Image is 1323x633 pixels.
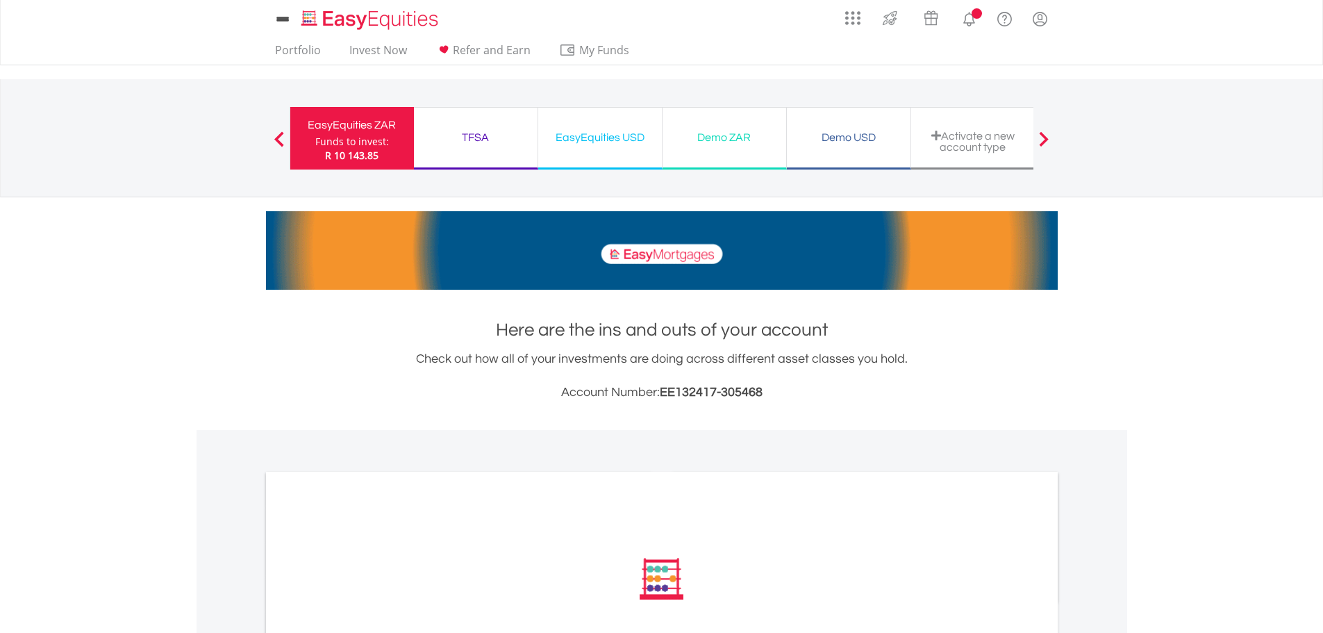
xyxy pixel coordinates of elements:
img: thrive-v2.svg [879,7,901,29]
img: vouchers-v2.svg [920,7,942,29]
a: Home page [296,3,444,31]
div: Funds to invest: [315,135,389,149]
div: EasyEquities ZAR [299,115,406,135]
a: My Profile [1022,3,1058,34]
div: Demo USD [795,128,902,147]
div: Check out how all of your investments are doing across different asset classes you hold. [266,350,1058,402]
img: EasyEquities_Logo.png [299,8,444,31]
h1: Here are the ins and outs of your account [266,318,1058,343]
a: FAQ's and Support [987,3,1022,31]
span: My Funds [559,41,650,59]
a: Invest Now [344,43,413,65]
a: Portfolio [269,43,326,65]
div: EasyEquities USD [547,128,654,147]
div: Activate a new account type [920,130,1026,153]
img: grid-menu-icon.svg [845,10,860,26]
a: Notifications [951,3,987,31]
span: EE132417-305468 [660,386,763,399]
h3: Account Number: [266,383,1058,402]
span: Refer and Earn [453,42,531,58]
a: Vouchers [910,3,951,29]
a: AppsGrid [836,3,869,26]
a: Refer and Earn [430,43,536,65]
div: TFSA [422,128,529,147]
div: Demo ZAR [671,128,778,147]
img: EasyMortage Promotion Banner [266,211,1058,290]
span: R 10 143.85 [325,149,378,162]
